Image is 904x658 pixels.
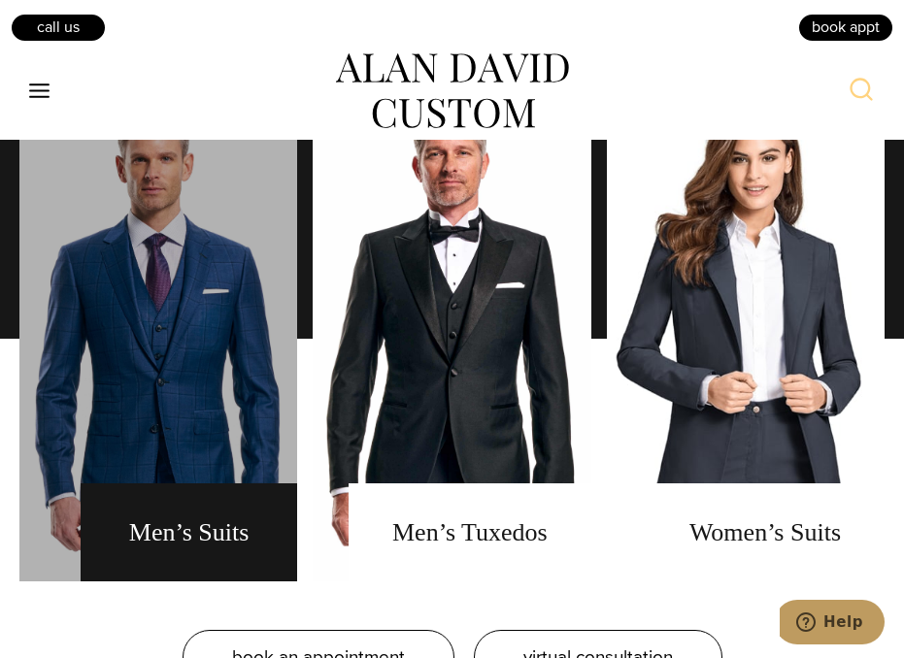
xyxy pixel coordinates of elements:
img: alan david custom [336,53,569,129]
a: men's suits [19,96,297,581]
button: Open menu [19,74,60,109]
iframe: Opens a widget where you can chat to one of our agents [780,600,885,648]
a: Call Us [10,13,107,42]
a: Women's Suits [607,96,885,581]
a: men's tuxedos [313,96,590,581]
button: View Search Form [838,68,885,115]
a: book appt [797,13,894,42]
